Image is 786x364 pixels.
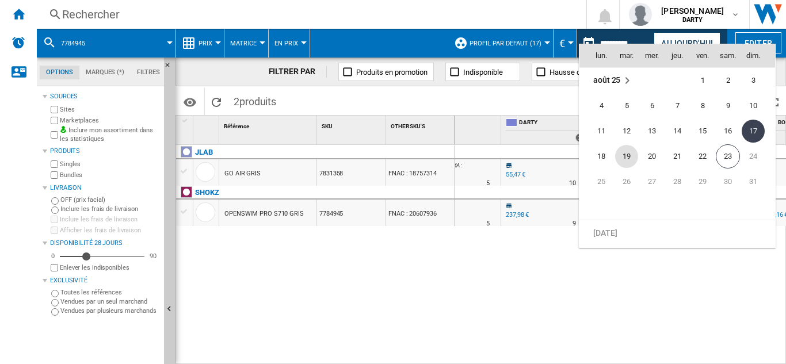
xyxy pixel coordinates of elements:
td: Sunday August 24 2025 [741,144,775,169]
span: 4 [590,94,613,117]
span: 12 [615,120,638,143]
span: 22 [691,145,714,168]
td: Wednesday August 13 2025 [639,118,665,144]
td: Saturday August 16 2025 [715,118,741,144]
span: 5 [615,94,638,117]
td: Friday August 8 2025 [690,93,715,118]
span: 19 [615,145,638,168]
td: Thursday August 7 2025 [665,93,690,118]
md-calendar: Calendar [579,44,775,247]
span: 10 [742,94,765,117]
td: Wednesday August 6 2025 [639,93,665,118]
tr: Week 3 [579,118,775,144]
th: mer. [639,44,665,67]
td: Thursday August 14 2025 [665,118,690,144]
span: 23 [716,144,740,168]
span: [DATE] [593,228,617,237]
td: Sunday August 3 2025 [741,67,775,93]
tr: Week undefined [579,220,775,246]
th: dim. [741,44,775,67]
td: Saturday August 23 2025 [715,144,741,169]
td: Wednesday August 20 2025 [639,144,665,169]
th: lun. [579,44,614,67]
span: 2 [716,69,739,92]
span: 3 [742,69,765,92]
td: Tuesday August 12 2025 [614,118,639,144]
td: Tuesday August 19 2025 [614,144,639,169]
span: 14 [666,120,689,143]
span: 11 [590,120,613,143]
span: août 25 [593,75,620,85]
span: 18 [590,145,613,168]
td: Wednesday August 27 2025 [639,169,665,194]
td: Thursday August 21 2025 [665,144,690,169]
td: August 2025 [579,67,665,93]
span: 9 [716,94,739,117]
td: Monday August 4 2025 [579,93,614,118]
tr: Week 2 [579,93,775,118]
td: Monday August 11 2025 [579,118,614,144]
span: 6 [640,94,663,117]
span: 7 [666,94,689,117]
span: 21 [666,145,689,168]
td: Friday August 22 2025 [690,144,715,169]
th: jeu. [665,44,690,67]
td: Friday August 15 2025 [690,118,715,144]
td: Sunday August 17 2025 [741,118,775,144]
td: Friday August 29 2025 [690,169,715,194]
td: Friday August 1 2025 [690,67,715,93]
th: ven. [690,44,715,67]
td: Saturday August 9 2025 [715,93,741,118]
td: Saturday August 30 2025 [715,169,741,194]
td: Sunday August 31 2025 [741,169,775,194]
tr: Week 5 [579,169,775,194]
td: Monday August 25 2025 [579,169,614,194]
tr: Week 4 [579,144,775,169]
th: mar. [614,44,639,67]
td: Saturday August 2 2025 [715,67,741,93]
span: 17 [742,120,765,143]
tr: Week undefined [579,194,775,220]
span: 13 [640,120,663,143]
td: Tuesday August 26 2025 [614,169,639,194]
span: 20 [640,145,663,168]
tr: Week 1 [579,67,775,93]
span: 1 [691,69,714,92]
td: Thursday August 28 2025 [665,169,690,194]
td: Monday August 18 2025 [579,144,614,169]
span: 15 [691,120,714,143]
span: 16 [716,120,739,143]
td: Tuesday August 5 2025 [614,93,639,118]
th: sam. [715,44,741,67]
td: Sunday August 10 2025 [741,93,775,118]
span: 8 [691,94,714,117]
